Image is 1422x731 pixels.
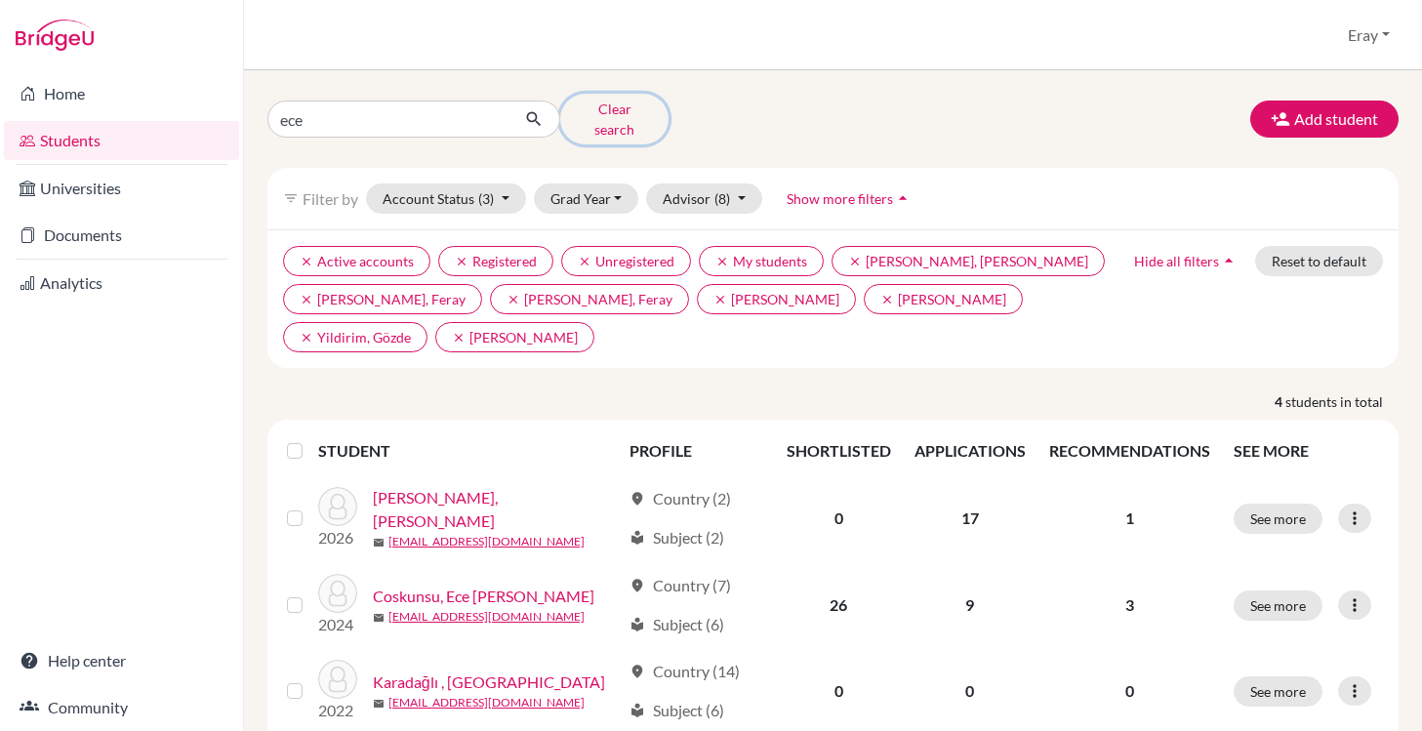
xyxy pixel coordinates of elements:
[1250,101,1399,138] button: Add student
[775,474,903,562] td: 0
[630,578,645,593] span: location_on
[630,699,724,722] div: Subject (6)
[630,660,740,683] div: Country (14)
[1134,253,1219,269] span: Hide all filters
[1339,17,1399,54] button: Eray
[300,255,313,268] i: clear
[903,474,1037,562] td: 17
[478,190,494,207] span: (3)
[560,94,669,144] button: Clear search
[373,698,385,710] span: mail
[787,190,893,207] span: Show more filters
[714,190,730,207] span: (8)
[388,694,585,711] a: [EMAIL_ADDRESS][DOMAIN_NAME]
[388,533,585,550] a: [EMAIL_ADDRESS][DOMAIN_NAME]
[318,613,357,636] p: 2024
[435,322,594,352] button: clear[PERSON_NAME]
[318,427,618,474] th: STUDENT
[507,293,520,306] i: clear
[848,255,862,268] i: clear
[300,331,313,345] i: clear
[630,613,724,636] div: Subject (6)
[373,537,385,548] span: mail
[1117,246,1255,276] button: Hide all filtersarrow_drop_up
[1037,427,1222,474] th: RECOMMENDATIONS
[903,427,1037,474] th: APPLICATIONS
[630,491,645,507] span: location_on
[267,101,509,138] input: Find student by name...
[630,574,731,597] div: Country (7)
[373,670,605,694] a: Karadağlı , [GEOGRAPHIC_DATA]
[1285,391,1399,412] span: students in total
[534,183,639,214] button: Grad Year
[630,617,645,632] span: local_library
[318,574,357,613] img: Coskunsu, Ece Deniz
[715,255,729,268] i: clear
[1049,507,1210,530] p: 1
[303,189,358,208] span: Filter by
[318,526,357,549] p: 2026
[630,530,645,546] span: local_library
[4,688,239,727] a: Community
[713,293,727,306] i: clear
[455,255,468,268] i: clear
[1234,504,1322,534] button: See more
[452,331,466,345] i: clear
[630,526,724,549] div: Subject (2)
[1275,391,1285,412] strong: 4
[300,293,313,306] i: clear
[16,20,94,51] img: Bridge-U
[283,190,299,206] i: filter_list
[697,284,856,314] button: clear[PERSON_NAME]
[770,183,929,214] button: Show more filtersarrow_drop_up
[318,699,357,722] p: 2022
[630,664,645,679] span: location_on
[4,121,239,160] a: Students
[618,427,775,474] th: PROFILE
[283,322,427,352] button: clearYildirim, Gözde
[903,562,1037,648] td: 9
[4,169,239,208] a: Universities
[283,284,482,314] button: clear[PERSON_NAME], Feray
[646,183,762,214] button: Advisor(8)
[283,246,430,276] button: clearActive accounts
[388,608,585,626] a: [EMAIL_ADDRESS][DOMAIN_NAME]
[373,585,594,608] a: Coskunsu, Ece [PERSON_NAME]
[1049,593,1210,617] p: 3
[373,612,385,624] span: mail
[561,246,691,276] button: clearUnregistered
[775,562,903,648] td: 26
[4,641,239,680] a: Help center
[1219,251,1239,270] i: arrow_drop_up
[1255,246,1383,276] button: Reset to default
[4,74,239,113] a: Home
[318,487,357,526] img: Çeltikçioğlu, Ece Chloe
[893,188,913,208] i: arrow_drop_up
[438,246,553,276] button: clearRegistered
[832,246,1105,276] button: clear[PERSON_NAME], [PERSON_NAME]
[578,255,591,268] i: clear
[4,264,239,303] a: Analytics
[1234,676,1322,707] button: See more
[4,216,239,255] a: Documents
[630,703,645,718] span: local_library
[490,284,689,314] button: clear[PERSON_NAME], Feray
[366,183,526,214] button: Account Status(3)
[318,660,357,699] img: Karadağlı , Ece
[630,487,731,510] div: Country (2)
[864,284,1023,314] button: clear[PERSON_NAME]
[1234,590,1322,621] button: See more
[1049,679,1210,703] p: 0
[1222,427,1392,474] th: SEE MORE
[880,293,894,306] i: clear
[775,427,903,474] th: SHORTLISTED
[373,486,621,533] a: [PERSON_NAME], [PERSON_NAME]
[699,246,824,276] button: clearMy students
